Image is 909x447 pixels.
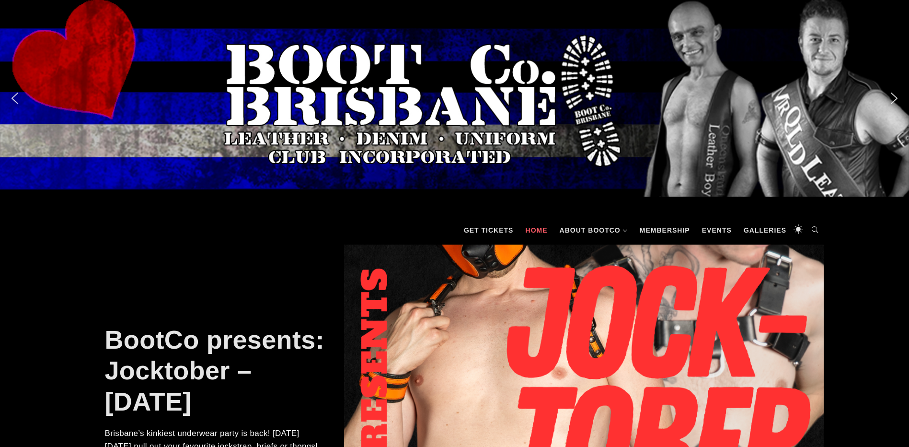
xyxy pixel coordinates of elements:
a: BootCo presents: Jocktober – [DATE] [105,325,324,416]
a: About BootCo [555,216,633,245]
a: Home [521,216,552,245]
a: Galleries [739,216,791,245]
a: Events [697,216,736,245]
img: previous arrow [7,91,23,106]
a: GET TICKETS [459,216,518,245]
a: Membership [635,216,695,245]
img: next arrow [886,91,902,106]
